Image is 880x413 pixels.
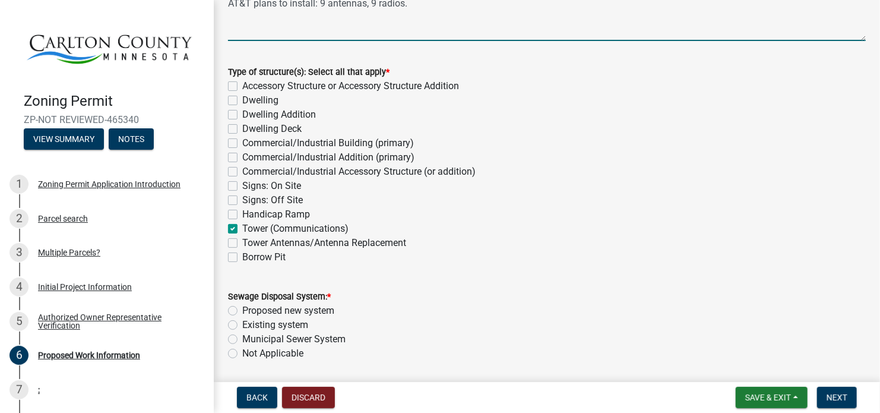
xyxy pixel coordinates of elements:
label: Handicap Ramp [242,207,310,222]
span: Save & Exit [745,393,791,402]
span: ZP-NOT REVIEWED-465340 [24,114,190,125]
span: Next [827,393,847,402]
div: Multiple Parcels? [38,248,100,257]
label: Municipal Sewer System [242,332,346,346]
label: Dwelling [242,93,278,108]
label: Dwelling Addition [242,108,316,122]
label: Signs: Off Site [242,193,303,207]
div: 6 [10,346,29,365]
div: Authorized Owner Representative Verification [38,313,195,330]
label: Sewage Disposal System: [228,293,331,301]
label: Dwelling Deck [242,122,302,136]
div: 2 [10,209,29,228]
div: 4 [10,278,29,297]
button: Save & Exit [736,387,808,408]
label: Commercial/Industrial Building (primary) [242,136,414,150]
label: Existing system [242,318,308,332]
label: Borrow Pit [242,250,286,264]
img: Carlton County, Minnesota [24,12,195,80]
div: 5 [10,312,29,331]
div: 1 [10,175,29,194]
div: Zoning Permit Application Introduction [38,180,181,188]
button: Discard [282,387,335,408]
div: Parcel search [38,215,88,223]
div: 3 [10,243,29,262]
wm-modal-confirm: Notes [109,135,154,145]
h4: Zoning Permit [24,93,204,110]
div: Initial Project Information [38,283,132,291]
label: Proposed new system [242,304,334,318]
wm-modal-confirm: Summary [24,135,104,145]
div: 7 [10,380,29,399]
label: Commercial/Industrial Addition (primary) [242,150,414,165]
label: Not Applicable [242,346,303,361]
label: Tower Antennas/Antenna Replacement [242,236,406,250]
div: : [38,386,40,394]
button: Back [237,387,277,408]
label: Accessory Structure or Accessory Structure Addition [242,79,459,93]
label: Signs: On Site [242,179,301,193]
button: Notes [109,128,154,150]
button: View Summary [24,128,104,150]
label: Tower (Communications) [242,222,349,236]
label: Type of structure(s): Select all that apply [228,68,390,77]
button: Next [817,387,857,408]
label: Commercial/Industrial Accessory Structure (or addition) [242,165,476,179]
span: Back [246,393,268,402]
div: Proposed Work Information [38,351,140,360]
